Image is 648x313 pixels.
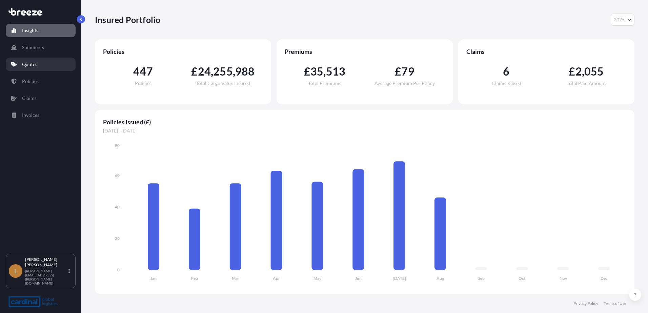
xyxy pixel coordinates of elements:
[115,204,120,209] tspan: 40
[22,95,37,102] p: Claims
[213,66,233,77] span: 255
[437,276,444,281] tspan: Aug
[198,66,211,77] span: 24
[584,66,604,77] span: 055
[601,276,608,281] tspan: Dec
[273,276,280,281] tspan: Apr
[25,269,67,285] p: [PERSON_NAME][EMAIL_ADDRESS][PERSON_NAME][DOMAIN_NAME]
[22,44,44,51] p: Shipments
[503,66,509,77] span: 6
[6,91,76,105] a: Claims
[22,78,39,85] p: Policies
[466,47,626,56] span: Claims
[519,276,526,281] tspan: Oct
[25,257,67,268] p: [PERSON_NAME] [PERSON_NAME]
[232,276,239,281] tspan: Mar
[103,47,263,56] span: Policies
[313,276,322,281] tspan: May
[575,66,582,77] span: 2
[323,66,326,77] span: ,
[8,296,58,307] img: organization-logo
[6,58,76,71] a: Quotes
[355,276,362,281] tspan: Jun
[235,66,255,77] span: 988
[611,14,634,26] button: Year Selector
[196,81,250,86] span: Total Cargo Value Insured
[308,81,341,86] span: Total Premiums
[374,81,435,86] span: Average Premium Per Policy
[310,66,323,77] span: 35
[22,112,39,119] p: Invoices
[115,236,120,241] tspan: 20
[304,66,310,77] span: £
[191,66,198,77] span: £
[478,276,485,281] tspan: Sep
[569,66,575,77] span: £
[395,66,401,77] span: £
[6,108,76,122] a: Invoices
[211,66,213,77] span: ,
[567,81,606,86] span: Total Paid Amount
[582,66,584,77] span: ,
[604,301,626,306] a: Terms of Use
[492,81,521,86] span: Claims Raised
[133,66,153,77] span: 447
[103,127,626,134] span: [DATE] - [DATE]
[150,276,157,281] tspan: Jan
[103,118,626,126] span: Policies Issued (£)
[115,143,120,148] tspan: 80
[115,173,120,178] tspan: 60
[14,268,17,274] span: L
[6,41,76,54] a: Shipments
[22,27,38,34] p: Insights
[401,66,414,77] span: 79
[22,61,37,68] p: Quotes
[233,66,235,77] span: ,
[6,75,76,88] a: Policies
[117,267,120,272] tspan: 0
[6,24,76,37] a: Insights
[573,301,598,306] a: Privacy Policy
[560,276,567,281] tspan: Nov
[326,66,346,77] span: 513
[191,276,198,281] tspan: Feb
[614,16,625,23] span: 2025
[393,276,406,281] tspan: [DATE]
[285,47,445,56] span: Premiums
[135,81,151,86] span: Policies
[95,14,160,25] p: Insured Portfolio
